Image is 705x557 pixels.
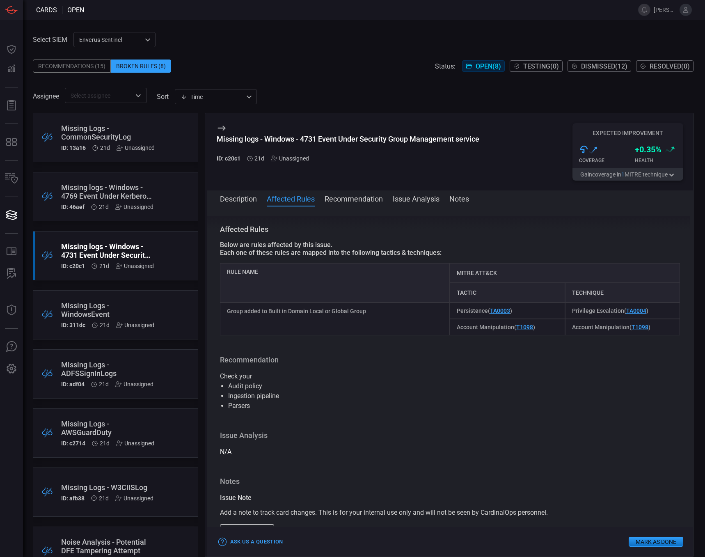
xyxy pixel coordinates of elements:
div: Coverage [579,158,628,163]
div: Unassigned [117,144,155,151]
button: Add note [220,524,274,537]
div: Time [181,93,244,101]
h3: Recommendation [220,355,680,365]
span: Testing ( 0 ) [523,62,559,70]
button: Issue Analysis [393,193,439,203]
p: Enverus Sentinel [79,36,142,44]
h5: ID: afb38 [61,495,85,502]
button: Notes [449,193,469,203]
button: Resolved(0) [636,60,694,72]
div: Below are rules affected by this issue. [220,241,680,249]
button: Rule Catalog [2,242,21,261]
a: TA0003 [490,307,510,314]
h3: Notes [220,477,680,486]
p: Check your [220,371,680,411]
h5: ID: c20c1 [61,263,85,269]
li: Ingestion pipeline [228,391,672,401]
button: Cards [2,205,21,225]
div: Missing Logs - ADFSSignInLogs [61,360,153,378]
span: Account Manipulation ( ) [572,324,650,330]
div: Technique [565,283,680,303]
div: Missing logs - Windows - 4769 Event Under Kerberos Service Ticket Operations service [61,183,153,200]
button: Open(8) [462,60,505,72]
h3: Issue Analysis [220,431,680,440]
a: TA0004 [626,307,646,314]
button: Testing(0) [510,60,563,72]
div: Each one of these rules are mapped into the following tactics & techniques: [220,249,680,257]
span: Dismissed ( 12 ) [581,62,627,70]
span: Aug 21, 2025 12:19 AM [99,381,109,387]
h3: Affected Rules [220,225,680,234]
div: Unassigned [116,322,154,328]
div: Unassigned [115,495,153,502]
div: Unassigned [116,263,154,269]
span: Aug 21, 2025 12:18 AM [99,495,109,502]
span: Privilege Escalation ( ) [572,307,648,314]
li: Parsers [228,401,672,411]
button: Reports [2,96,21,115]
h5: ID: 46aef [61,204,85,210]
div: Unassigned [271,155,309,162]
button: Gaincoverage in1MITRE technique [572,168,683,181]
h5: ID: 13a16 [61,144,86,151]
div: Tactic [450,283,565,303]
div: Group added to Built in Domain Local or Global Group [220,303,450,335]
div: Add a note to track card changes. This is for your internal use only and will not be seen by Card... [220,508,680,518]
button: Ask Us a Question [217,536,285,548]
span: Aug 21, 2025 12:20 AM [100,322,110,328]
div: Missing Logs - W3CIISLog [61,483,153,492]
label: Select SIEM [33,36,67,44]
div: Missing Logs - WindowsEvent [61,301,154,319]
div: Issue Note [220,493,680,503]
button: Ask Us A Question [2,337,21,357]
h5: Expected Improvement [572,130,683,136]
div: Broken Rules (8) [111,60,171,73]
span: Cards [36,6,57,14]
input: Select assignee [67,90,131,101]
div: Health [635,158,684,163]
h5: ID: c2714 [61,440,85,447]
a: T1098 [632,324,648,330]
h5: ID: 311dc [61,322,85,328]
div: Unassigned [116,440,154,447]
span: Resolved ( 0 ) [650,62,690,70]
h5: ID: adf04 [61,381,85,387]
div: Missing logs - Windows - 4731 Event Under Security Group Management service [217,135,479,143]
button: Dashboard [2,39,21,59]
div: Missing Logs - CommonSecurityLog [61,124,155,141]
button: Threat Intelligence [2,300,21,320]
h5: ID: c20c1 [217,155,240,162]
div: Missing logs - Windows - 4731 Event Under Security Group Management service [61,242,154,259]
button: Dismissed(12) [568,60,631,72]
li: Audit policy [228,381,672,391]
button: Preferences [2,359,21,379]
button: ALERT ANALYSIS [2,264,21,284]
span: [PERSON_NAME].[PERSON_NAME] [654,7,676,13]
div: Recommendations (15) [33,60,111,73]
div: Noise Analysis - Potential DFE Tampering Attempt [61,538,155,555]
span: open [67,6,84,14]
span: Open ( 8 ) [476,62,501,70]
span: Aug 21, 2025 12:25 AM [100,144,110,151]
button: Inventory [2,169,21,188]
button: Mark as Done [629,537,683,547]
button: Description [220,193,257,203]
span: Status: [435,62,456,70]
span: Aug 21, 2025 12:24 AM [99,263,109,269]
div: MITRE ATT&CK [450,263,680,283]
button: MITRE - Detection Posture [2,132,21,152]
button: Detections [2,59,21,79]
button: Open [133,90,144,101]
span: 1 [621,171,625,178]
span: Assignee [33,92,59,100]
span: Aug 21, 2025 12:24 AM [254,155,264,162]
span: Persistence ( ) [457,307,512,314]
span: Aug 21, 2025 12:25 AM [99,204,109,210]
div: Rule Name [220,263,450,303]
label: sort [157,93,169,101]
div: Unassigned [115,381,153,387]
div: Missing Logs - AWSGuardDuty [61,419,154,437]
span: Account Manipulation ( ) [457,324,535,330]
span: Aug 21, 2025 12:19 AM [100,440,110,447]
button: Recommendation [325,193,383,203]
